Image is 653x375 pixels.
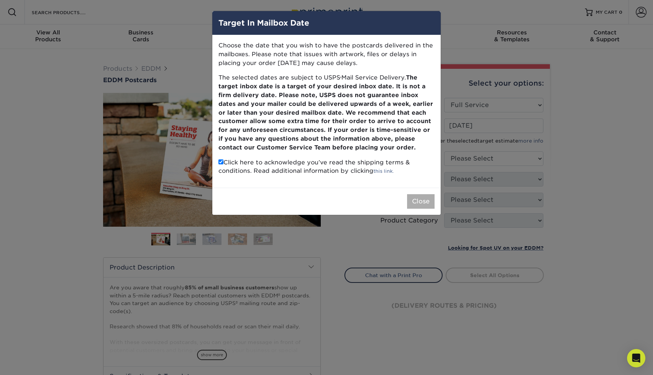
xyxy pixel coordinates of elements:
a: this link. [373,168,394,174]
p: Choose the date that you wish to have the postcards delivered in the mailboxes. Please note that ... [218,41,435,67]
small: ® [340,76,341,79]
b: The target inbox date is a target of your desired inbox date. It is not a firm delivery date. Ple... [218,74,433,151]
p: Click here to acknowledge you’ve read the shipping terms & conditions. Read additional informatio... [218,158,435,176]
h4: Target In Mailbox Date [218,17,435,29]
button: Close [407,194,435,209]
div: Open Intercom Messenger [627,349,645,367]
p: The selected dates are subject to USPS Mail Service Delivery. [218,73,435,152]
